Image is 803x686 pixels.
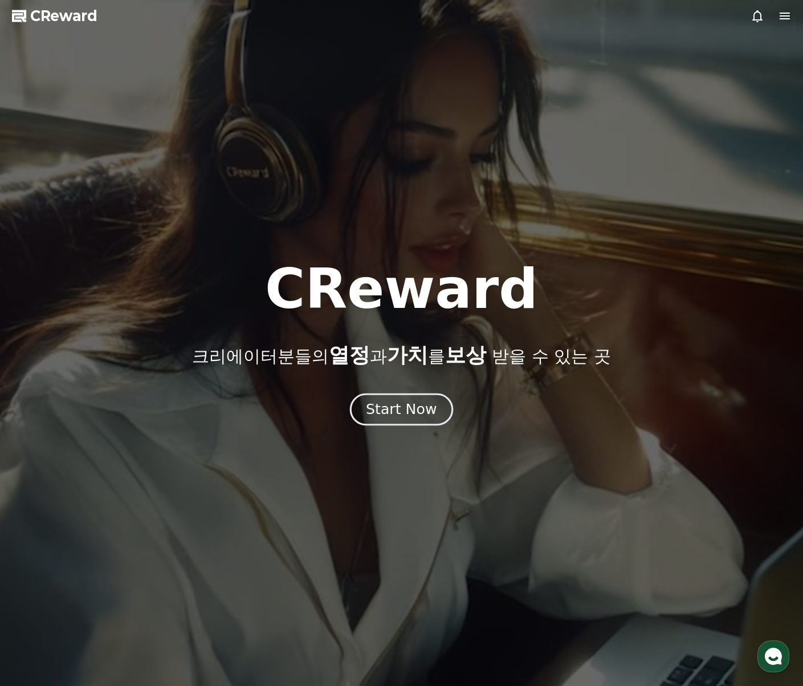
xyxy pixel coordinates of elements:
span: 보상 [445,343,486,367]
h1: CReward [265,262,538,316]
span: 대화 [104,379,118,388]
a: CReward [12,7,97,25]
button: Start Now [350,393,453,425]
a: 설정 [147,362,219,390]
a: Start Now [352,405,451,416]
a: 홈 [3,362,75,390]
a: 대화 [75,362,147,390]
span: 설정 [176,379,190,388]
p: 크리에이터분들의 과 를 받을 수 있는 곳 [192,344,610,367]
span: 홈 [36,379,43,388]
span: CReward [30,7,97,25]
span: 가치 [387,343,428,367]
span: 열정 [329,343,370,367]
div: Start Now [366,400,437,419]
